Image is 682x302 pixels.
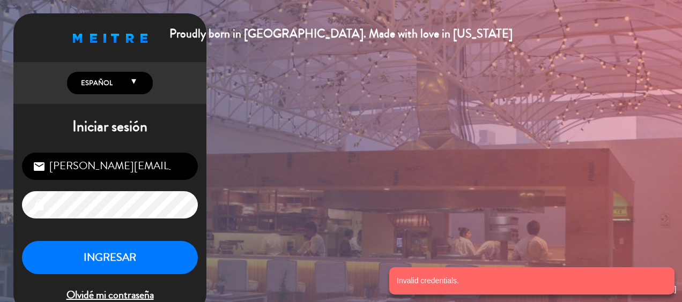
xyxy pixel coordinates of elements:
button: INGRESAR [22,241,198,275]
input: Correo Electrónico [22,153,198,180]
notyf-toast: Invalid credentials. [389,267,674,295]
i: lock [33,199,46,212]
span: Español [78,78,113,88]
h1: Iniciar sesión [13,118,206,136]
i: email [33,160,46,173]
